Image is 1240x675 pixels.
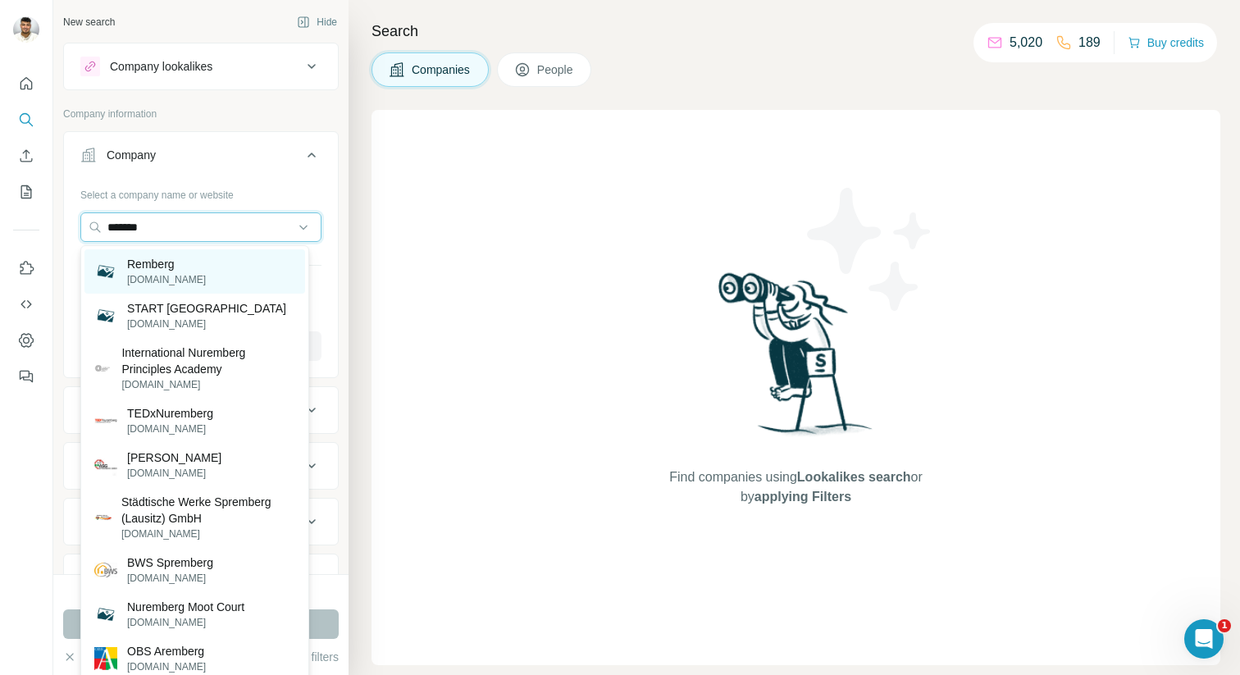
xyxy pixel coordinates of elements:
[13,177,39,207] button: My lists
[64,390,338,430] button: Industry
[64,47,338,86] button: Company lookalikes
[127,405,213,422] p: TEDxNuremberg
[107,147,156,163] div: Company
[1010,33,1042,52] p: 5,020
[127,272,206,287] p: [DOMAIN_NAME]
[796,176,944,323] img: Surfe Illustration - Stars
[13,69,39,98] button: Quick start
[121,344,295,377] p: International Nuremberg Principles Academy
[1128,31,1204,54] button: Buy credits
[13,362,39,391] button: Feedback
[13,290,39,319] button: Use Surfe API
[94,603,117,626] img: Nuremberg Moot Court
[13,326,39,355] button: Dashboard
[1218,619,1231,632] span: 1
[94,647,117,670] img: OBS Aremberg
[121,494,295,527] p: Städtische Werke Spremberg (Lausitz) GmbH
[94,563,117,578] img: BWS Spremberg
[63,649,110,665] button: Clear
[94,260,117,283] img: Remberg
[1184,619,1224,659] iframe: Intercom live chat
[80,181,321,203] div: Select a company name or website
[797,470,911,484] span: Lookalikes search
[121,377,295,392] p: [DOMAIN_NAME]
[13,105,39,135] button: Search
[754,490,851,504] span: applying Filters
[285,10,349,34] button: Hide
[127,317,286,331] p: [DOMAIN_NAME]
[372,20,1220,43] h4: Search
[64,135,338,181] button: Company
[94,359,112,376] img: International Nuremberg Principles Academy
[64,502,338,541] button: Annual revenue ($)
[121,527,295,541] p: [DOMAIN_NAME]
[1078,33,1101,52] p: 189
[537,62,575,78] span: People
[13,141,39,171] button: Enrich CSV
[94,409,117,432] img: TEDxNuremberg
[94,509,112,527] img: Städtische Werke Spremberg (Lausitz) GmbH
[63,107,339,121] p: Company information
[13,16,39,43] img: Avatar
[127,615,244,630] p: [DOMAIN_NAME]
[711,268,882,451] img: Surfe Illustration - Woman searching with binoculars
[127,599,244,615] p: Nuremberg Moot Court
[110,58,212,75] div: Company lookalikes
[127,449,221,466] p: [PERSON_NAME]
[127,422,213,436] p: [DOMAIN_NAME]
[412,62,472,78] span: Companies
[13,253,39,283] button: Use Surfe on LinkedIn
[664,467,927,507] span: Find companies using or by
[127,300,286,317] p: START [GEOGRAPHIC_DATA]
[127,554,213,571] p: BWS Spremberg
[64,446,338,486] button: HQ location
[127,643,206,659] p: OBS Aremberg
[127,659,206,674] p: [DOMAIN_NAME]
[127,466,221,481] p: [DOMAIN_NAME]
[94,454,117,477] img: ASG Spremberg
[64,558,338,597] button: Employees (size)
[63,15,115,30] div: New search
[127,256,206,272] p: Remberg
[127,571,213,586] p: [DOMAIN_NAME]
[94,304,117,327] img: START Nuremberg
